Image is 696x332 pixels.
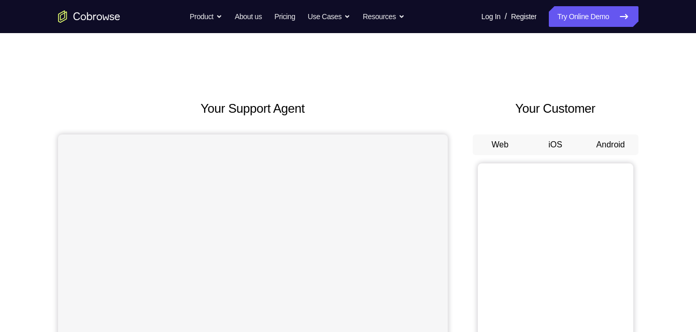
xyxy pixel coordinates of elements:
[473,99,638,118] h2: Your Customer
[274,6,295,27] a: Pricing
[505,10,507,23] span: /
[363,6,405,27] button: Resources
[308,6,350,27] button: Use Cases
[58,10,120,23] a: Go to the home page
[511,6,536,27] a: Register
[235,6,262,27] a: About us
[549,6,638,27] a: Try Online Demo
[190,6,222,27] button: Product
[473,134,528,155] button: Web
[528,134,583,155] button: iOS
[481,6,501,27] a: Log In
[58,99,448,118] h2: Your Support Agent
[583,134,638,155] button: Android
